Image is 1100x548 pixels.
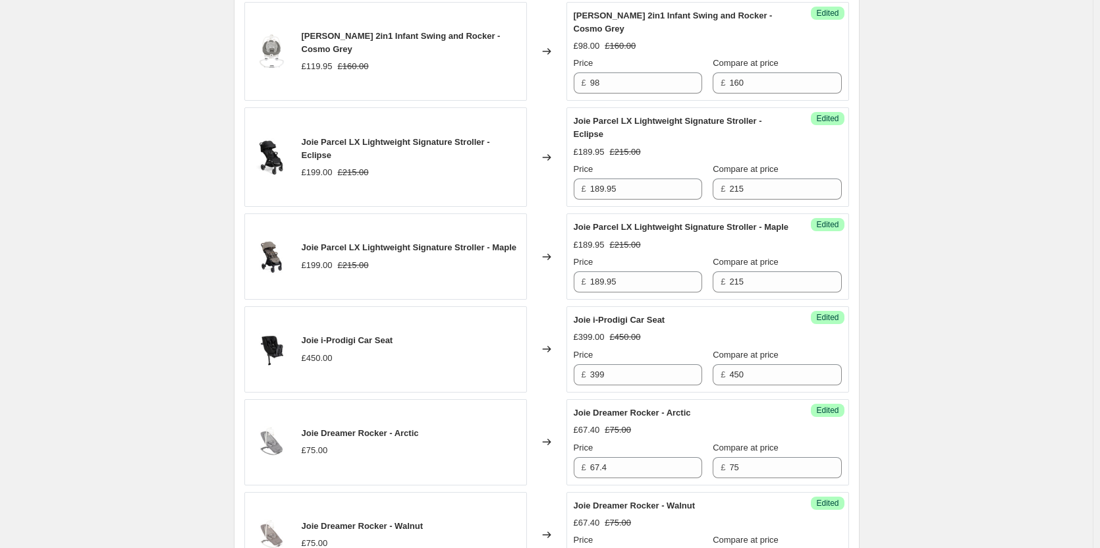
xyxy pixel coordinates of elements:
[713,257,779,267] span: Compare at price
[302,259,333,272] div: £199.00
[721,78,725,88] span: £
[302,352,333,365] div: £450.00
[302,521,423,531] span: Joie Dreamer Rocker - Walnut
[574,116,762,139] span: Joie Parcel LX Lightweight Signature Stroller - Eclipse
[816,405,839,416] span: Edited
[252,138,291,177] img: JoieParcelLXStrollerEclipse1_80x.jpg
[713,535,779,545] span: Compare at price
[302,335,393,345] span: Joie i-Prodigi Car Seat
[574,408,691,418] span: Joie Dreamer Rocker - Arctic
[610,146,641,159] strike: £215.00
[252,32,291,71] img: W1306DBCST000_Serina2in1_CosmoGray_4628_HR_80x.png
[574,516,600,530] div: £67.40
[816,8,839,18] span: Edited
[574,238,605,252] div: £189.95
[816,498,839,508] span: Edited
[713,350,779,360] span: Compare at price
[605,40,636,53] strike: £160.00
[302,137,490,160] span: Joie Parcel LX Lightweight Signature Stroller - Eclipse
[302,166,333,179] div: £199.00
[302,242,517,252] span: Joie Parcel LX Lightweight Signature Stroller - Maple
[605,424,631,437] strike: £75.00
[574,443,593,452] span: Price
[302,428,419,438] span: Joie Dreamer Rocker - Arctic
[721,462,725,472] span: £
[574,535,593,545] span: Price
[721,370,725,379] span: £
[582,78,586,88] span: £
[605,516,631,530] strike: £75.00
[721,184,725,194] span: £
[252,422,291,462] img: JoieDreamerRockerArctic1_80x.jpg
[582,370,586,379] span: £
[610,331,641,344] strike: £450.00
[582,462,586,472] span: £
[338,60,369,73] strike: £160.00
[574,164,593,174] span: Price
[302,60,333,73] div: £119.95
[816,113,839,124] span: Edited
[252,329,291,369] img: Joie_i_prodigi_car_seat_eclipse_1_80x.jpg
[338,166,369,179] strike: £215.00
[302,444,328,457] div: £75.00
[574,257,593,267] span: Price
[338,259,369,272] strike: £215.00
[574,222,789,232] span: Joie Parcel LX Lightweight Signature Stroller - Maple
[816,219,839,230] span: Edited
[713,164,779,174] span: Compare at price
[610,238,641,252] strike: £215.00
[713,443,779,452] span: Compare at price
[302,31,501,54] span: [PERSON_NAME] 2in1 Infant Swing and Rocker - Cosmo Grey
[574,350,593,360] span: Price
[574,58,593,68] span: Price
[574,501,695,510] span: Joie Dreamer Rocker - Walnut
[574,424,600,437] div: £67.40
[574,315,665,325] span: Joie i-Prodigi Car Seat
[721,277,725,287] span: £
[582,277,586,287] span: £
[713,58,779,68] span: Compare at price
[574,331,605,344] div: £399.00
[582,184,586,194] span: £
[574,40,600,53] div: £98.00
[252,237,291,277] img: JoieParcelLXStrollerMaple1_80x.jpg
[816,312,839,323] span: Edited
[574,146,605,159] div: £189.95
[574,11,773,34] span: [PERSON_NAME] 2in1 Infant Swing and Rocker - Cosmo Grey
